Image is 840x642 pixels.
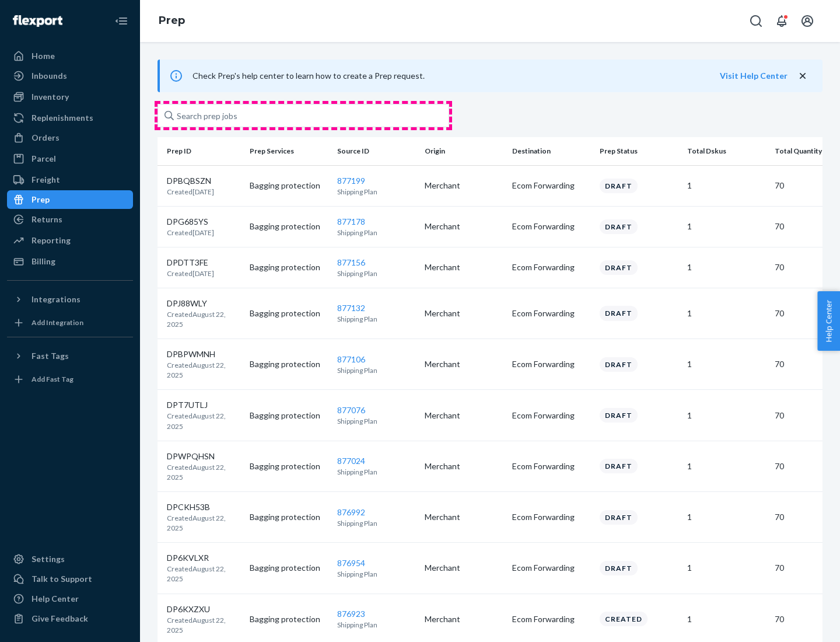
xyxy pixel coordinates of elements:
[7,149,133,168] a: Parcel
[32,194,50,205] div: Prep
[687,613,765,625] p: 1
[420,137,508,165] th: Origin
[167,175,214,187] p: DPBQBSZN
[250,613,328,625] p: Bagging protection
[32,153,56,165] div: Parcel
[32,593,79,605] div: Help Center
[157,137,245,165] th: Prep ID
[32,553,65,565] div: Settings
[7,128,133,147] a: Orders
[250,511,328,523] p: Bagging protection
[7,313,133,332] a: Add Integration
[7,67,133,85] a: Inbounds
[425,261,503,273] p: Merchant
[425,511,503,523] p: Merchant
[796,9,819,33] button: Open account menu
[337,268,415,278] p: Shipping Plan
[600,561,638,575] div: Draft
[600,179,638,193] div: Draft
[7,570,133,588] a: Talk to Support
[167,216,214,228] p: DPG685YS
[167,411,240,431] p: Created August 22, 2025
[250,562,328,574] p: Bagging protection
[167,451,240,462] p: DPWPQHSN
[32,374,73,384] div: Add Fast Tag
[32,132,60,144] div: Orders
[7,109,133,127] a: Replenishments
[167,360,240,380] p: Created August 22, 2025
[687,308,765,319] p: 1
[32,294,80,305] div: Integrations
[512,261,590,273] p: Ecom Forwarding
[600,357,638,372] div: Draft
[600,459,638,473] div: Draft
[337,620,415,630] p: Shipping Plan
[32,256,55,267] div: Billing
[167,268,214,278] p: Created [DATE]
[337,609,365,619] a: 876923
[337,303,365,313] a: 877132
[512,180,590,191] p: Ecom Forwarding
[7,589,133,608] a: Help Center
[157,104,449,127] input: Search prep jobs
[32,573,92,585] div: Talk to Support
[167,309,240,329] p: Created August 22, 2025
[600,510,638,525] div: Draft
[720,70,787,82] button: Visit Help Center
[167,298,240,309] p: DPJ88WLY
[167,187,214,197] p: Created [DATE]
[167,462,240,482] p: Created August 22, 2025
[167,513,240,533] p: Created August 22, 2025
[337,314,415,324] p: Shipping Plan
[687,460,765,472] p: 1
[425,460,503,472] p: Merchant
[32,91,69,103] div: Inventory
[425,180,503,191] p: Merchant
[687,562,765,574] p: 1
[7,290,133,309] button: Integrations
[250,180,328,191] p: Bagging protection
[600,260,638,275] div: Draft
[687,358,765,370] p: 1
[32,50,55,62] div: Home
[167,564,240,584] p: Created August 22, 2025
[7,170,133,189] a: Freight
[250,410,328,421] p: Bagging protection
[7,47,133,65] a: Home
[167,228,214,238] p: Created [DATE]
[7,252,133,271] a: Billing
[337,228,415,238] p: Shipping Plan
[600,219,638,234] div: Draft
[32,70,67,82] div: Inbounds
[337,405,365,415] a: 877076
[337,257,365,267] a: 877156
[250,261,328,273] p: Bagging protection
[332,137,420,165] th: Source ID
[7,609,133,628] button: Give Feedback
[32,317,83,327] div: Add Integration
[512,511,590,523] p: Ecom Forwarding
[7,550,133,568] a: Settings
[817,291,840,351] button: Help Center
[425,562,503,574] p: Merchant
[337,558,365,568] a: 876954
[337,467,415,477] p: Shipping Plan
[32,174,60,186] div: Freight
[250,358,328,370] p: Bagging protection
[7,347,133,365] button: Fast Tags
[337,187,415,197] p: Shipping Plan
[337,569,415,579] p: Shipping Plan
[512,358,590,370] p: Ecom Forwarding
[512,613,590,625] p: Ecom Forwarding
[687,410,765,421] p: 1
[159,14,185,27] a: Prep
[7,88,133,106] a: Inventory
[32,112,93,124] div: Replenishments
[512,562,590,574] p: Ecom Forwarding
[425,358,503,370] p: Merchant
[32,350,69,362] div: Fast Tags
[167,257,214,268] p: DPDTT3FE
[600,612,647,626] div: Created
[337,456,365,466] a: 877024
